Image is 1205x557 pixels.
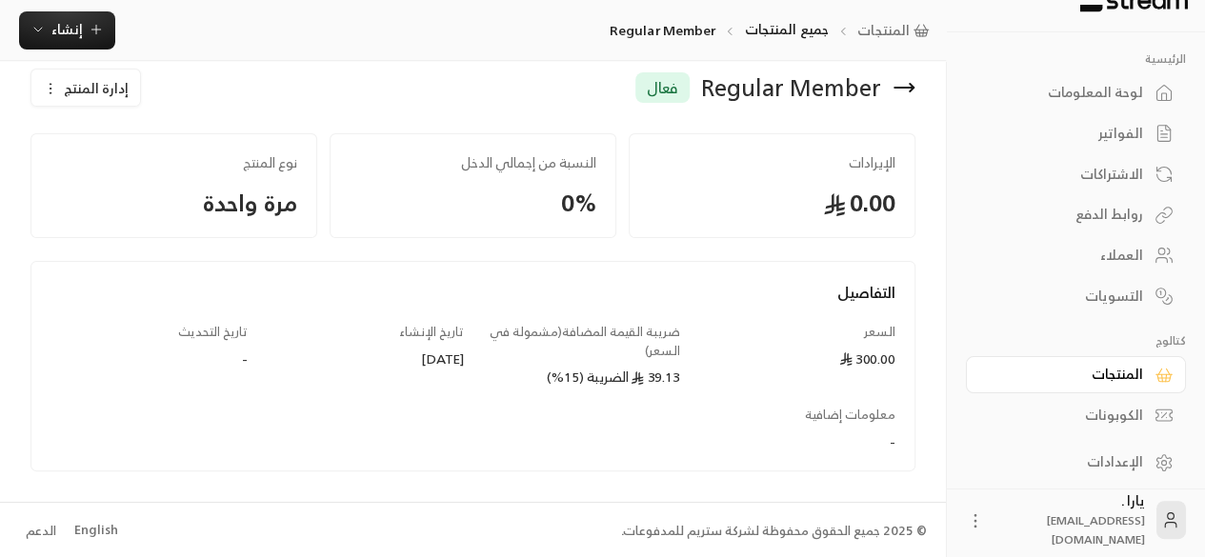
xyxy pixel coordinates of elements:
div: روابط الدفع [990,205,1143,224]
div: التسويات [990,287,1143,306]
span: إنشاء [51,17,83,41]
div: يارا . [996,491,1145,548]
div: 300.00 [698,349,895,368]
div: الإعدادات [990,452,1143,471]
span: فعال [647,76,678,99]
span: نوع المنتج [50,153,297,172]
div: لوحة المعلومات [990,83,1143,102]
span: معلومات إضافية [805,404,895,426]
span: التفاصيل [837,279,895,306]
span: النسبة من إجمالي الدخل [350,153,596,172]
a: لوحة المعلومات [966,74,1186,111]
div: 39.13 الضريبة (15%) [482,368,679,387]
div: - [50,349,248,368]
span: تاريخ التحديث [178,321,248,343]
div: الكوبونات [990,406,1143,425]
div: - [482,432,895,451]
a: الفواتير [966,115,1186,152]
span: 0.00 [649,188,895,218]
a: التسويات [966,277,1186,314]
button: إنشاء [19,11,115,50]
div: المنتجات [990,365,1143,384]
span: [EMAIL_ADDRESS][DOMAIN_NAME] [1047,510,1145,549]
button: إدارة المنتج [31,70,140,108]
div: الفواتير [990,124,1143,143]
a: الإعدادات [966,444,1186,481]
span: تاريخ الإنشاء [399,321,464,343]
a: العملاء [966,237,1186,274]
span: Regular Member [701,72,881,103]
a: الاشتراكات [966,155,1186,192]
a: المنتجات [966,356,1186,393]
nav: breadcrumb [610,20,936,40]
div: الاشتراكات [990,165,1143,184]
span: مرة واحدة [203,183,297,223]
p: كتالوج [966,333,1186,348]
p: Regular Member [610,21,716,40]
div: English [74,521,118,540]
span: الإيرادات [649,153,895,172]
p: الرئيسية [966,51,1186,67]
span: إدارة المنتج [64,79,129,98]
span: السعر [864,321,895,343]
div: © 2025 جميع الحقوق محفوظة لشركة ستريم للمدفوعات. [621,522,927,541]
a: الكوبونات [966,397,1186,434]
a: المنتجات [857,21,936,40]
a: جميع المنتجات [744,17,829,41]
a: روابط الدفع [966,196,1186,233]
span: ضريبة القيمة المضافة ( مشمولة في السعر ) [489,321,679,362]
div: العملاء [990,246,1143,265]
a: الدعم [19,513,62,547]
span: 0 % [350,188,596,218]
div: [DATE] [267,349,464,368]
